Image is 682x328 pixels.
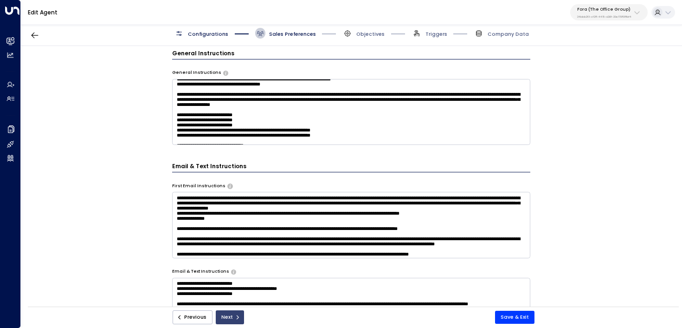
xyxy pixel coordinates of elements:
[495,311,534,324] button: Save & Exit
[172,70,221,76] label: General Instructions
[570,4,648,20] button: Fora (The Office Group)24bbb2f3-cf28-4415-a26f-20e170838bf4
[28,8,58,16] a: Edit Agent
[231,269,236,274] button: Provide any specific instructions you want the agent to follow only when responding to leads via ...
[223,71,228,75] button: Provide any specific instructions you want the agent to follow when responding to leads. This app...
[577,15,631,19] p: 24bbb2f3-cf28-4415-a26f-20e170838bf4
[172,49,531,59] h3: General Instructions
[488,31,529,38] span: Company Data
[356,31,385,38] span: Objectives
[577,7,631,12] p: Fora (The Office Group)
[227,184,232,188] button: Specify instructions for the agent's first email only, such as introductory content, special offe...
[188,31,228,38] span: Configurations
[216,310,244,324] button: Next
[173,310,212,324] button: Previous
[172,162,531,172] h3: Email & Text Instructions
[172,183,225,190] label: First Email Instructions
[425,31,447,38] span: Triggers
[172,269,229,275] label: Email & Text Instructions
[269,31,316,38] span: Sales Preferences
